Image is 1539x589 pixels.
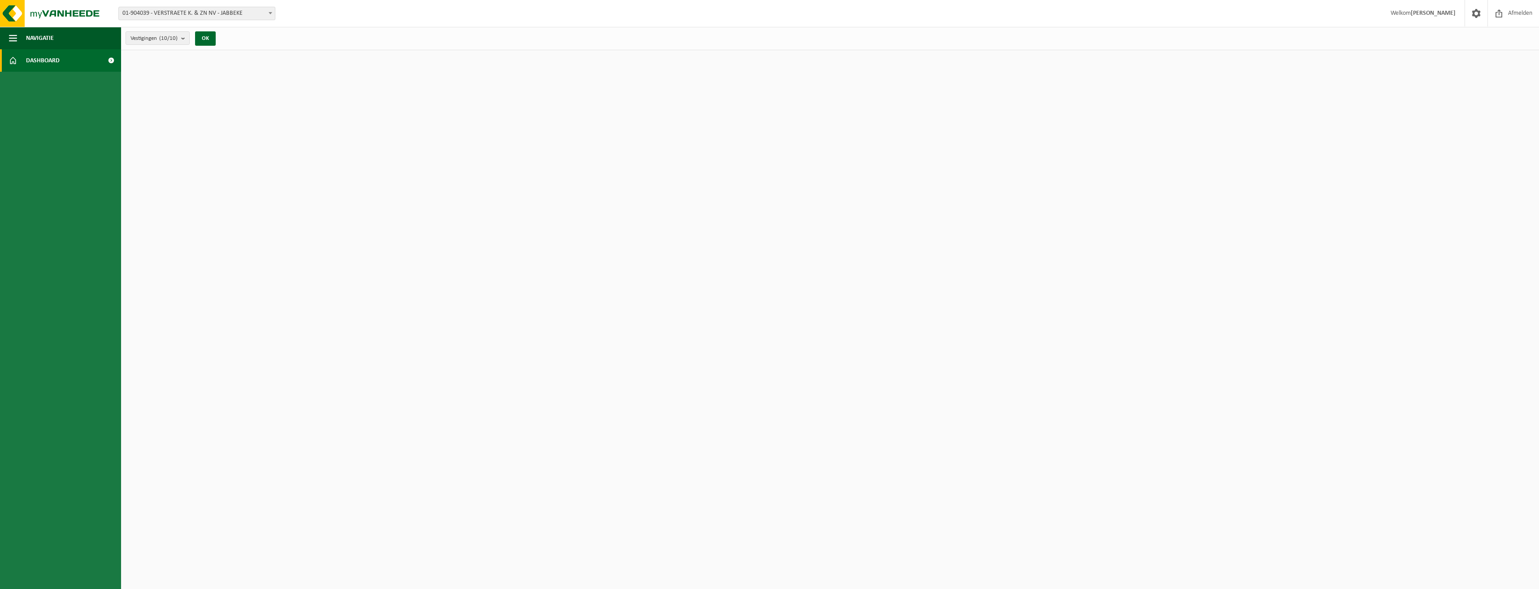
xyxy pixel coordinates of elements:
[1411,10,1456,17] strong: [PERSON_NAME]
[195,31,216,46] button: OK
[126,31,190,45] button: Vestigingen(10/10)
[130,32,178,45] span: Vestigingen
[119,7,275,20] span: 01-904039 - VERSTRAETE K. & ZN NV - JABBEKE
[118,7,275,20] span: 01-904039 - VERSTRAETE K. & ZN NV - JABBEKE
[159,35,178,41] count: (10/10)
[26,49,60,72] span: Dashboard
[26,27,54,49] span: Navigatie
